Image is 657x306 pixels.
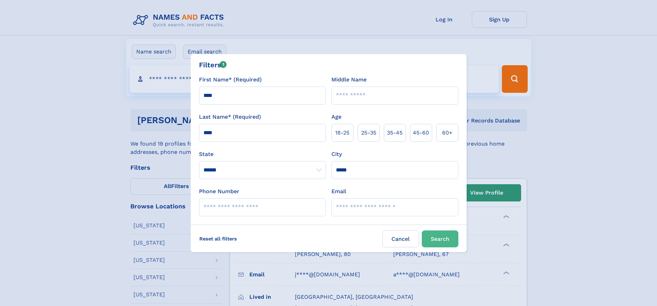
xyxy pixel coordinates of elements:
[413,129,429,137] span: 45‑60
[199,187,239,196] label: Phone Number
[331,113,341,121] label: Age
[361,129,376,137] span: 25‑35
[331,150,342,158] label: City
[331,187,346,196] label: Email
[442,129,452,137] span: 60+
[199,76,262,84] label: First Name* (Required)
[331,76,367,84] label: Middle Name
[199,113,261,121] label: Last Name* (Required)
[422,230,458,247] button: Search
[382,230,419,247] label: Cancel
[335,129,349,137] span: 18‑25
[199,150,326,158] label: State
[195,230,241,247] label: Reset all filters
[387,129,402,137] span: 35‑45
[199,60,227,70] div: Filters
